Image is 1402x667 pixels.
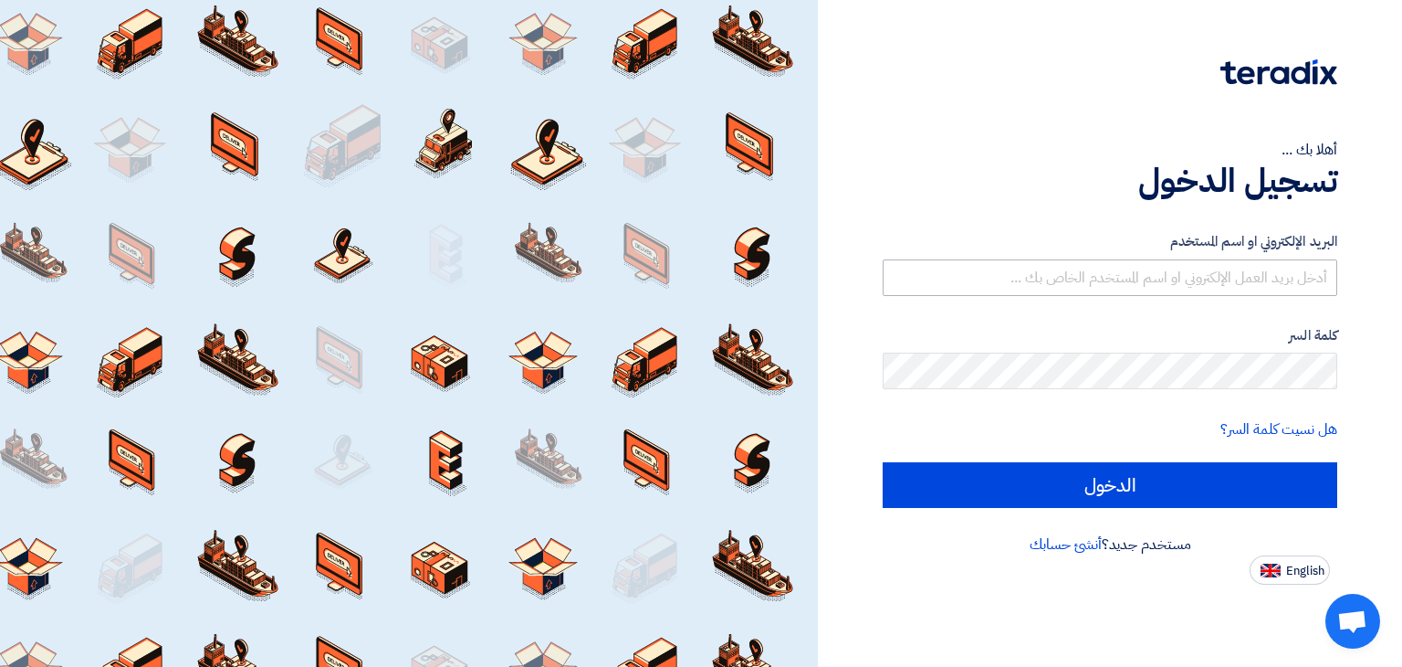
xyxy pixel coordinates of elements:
button: English [1250,556,1330,585]
a: هل نسيت كلمة السر؟ [1220,418,1337,440]
img: en-US.png [1261,564,1281,577]
div: Open chat [1325,594,1380,649]
img: Teradix logo [1220,59,1337,85]
label: البريد الإلكتروني او اسم المستخدم [883,231,1337,252]
span: English [1286,565,1324,577]
input: أدخل بريد العمل الإلكتروني او اسم المستخدم الخاص بك ... [883,259,1337,296]
input: الدخول [883,462,1337,508]
div: أهلا بك ... [883,139,1337,161]
div: مستخدم جديد؟ [883,534,1337,556]
h1: تسجيل الدخول [883,161,1337,201]
label: كلمة السر [883,325,1337,346]
a: أنشئ حسابك [1030,534,1102,556]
